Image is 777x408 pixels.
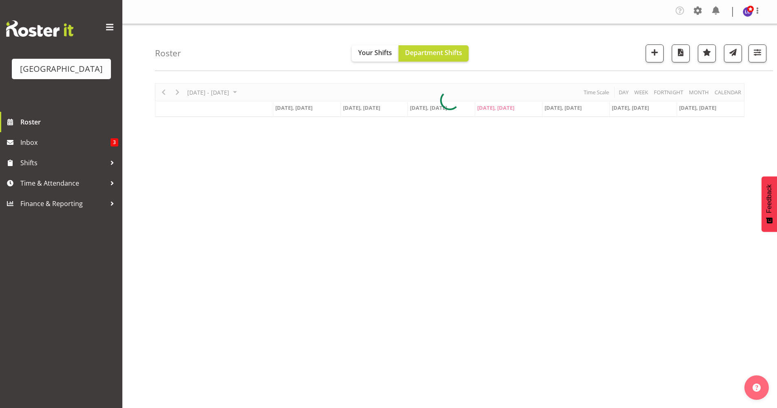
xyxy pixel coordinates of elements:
button: Filter Shifts [748,44,766,62]
span: Finance & Reporting [20,197,106,210]
span: Department Shifts [405,48,462,57]
h4: Roster [155,49,181,58]
button: Your Shifts [352,45,398,62]
button: Send a list of all shifts for the selected filtered period to all rostered employees. [724,44,742,62]
img: Rosterit website logo [6,20,73,37]
button: Download a PDF of the roster according to the set date range. [672,44,690,62]
img: laurie-cook11580.jpg [743,7,753,17]
span: Time & Attendance [20,177,106,189]
span: Inbox [20,136,111,149]
div: [GEOGRAPHIC_DATA] [20,63,103,75]
span: Your Shifts [358,48,392,57]
span: 3 [111,138,118,146]
span: Roster [20,116,118,128]
span: Shifts [20,157,106,169]
img: help-xxl-2.png [753,384,761,392]
button: Highlight an important date within the roster. [698,44,716,62]
button: Feedback - Show survey [762,176,777,232]
button: Add a new shift [646,44,664,62]
button: Department Shifts [398,45,469,62]
span: Feedback [766,184,773,213]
